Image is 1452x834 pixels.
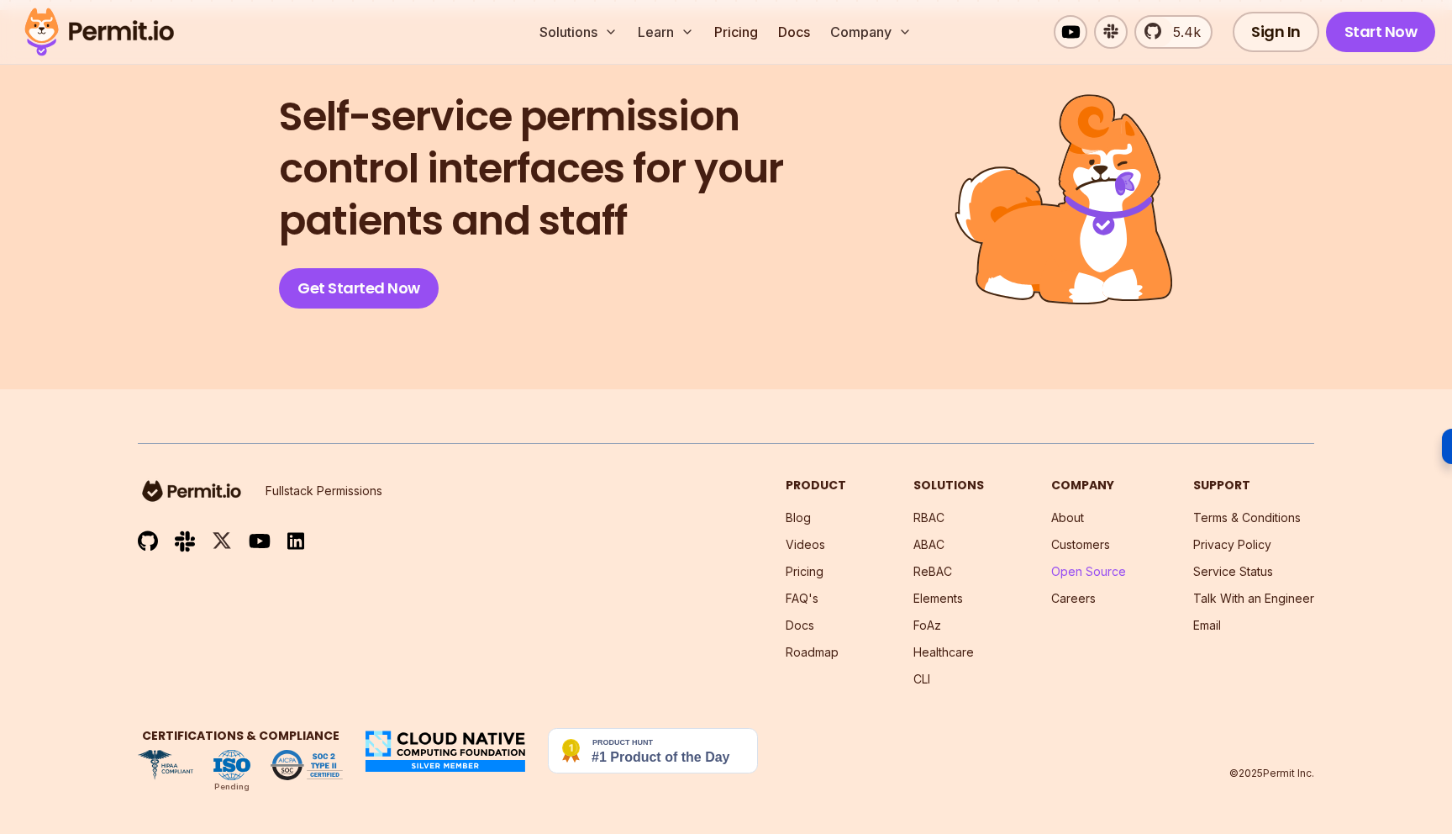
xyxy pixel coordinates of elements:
img: Permit logo [17,3,181,61]
a: FoAz [913,618,941,632]
a: Email [1193,618,1221,632]
a: Roadmap [786,645,839,659]
a: FAQ's [786,591,818,605]
a: Elements [913,591,963,605]
a: Blog [786,510,811,525]
button: Company [823,15,918,49]
p: Fullstack Permissions [266,483,382,499]
a: Docs [771,15,817,49]
h2: Self-service permission control interfaces for your [279,91,817,248]
img: youtube [249,531,271,551]
a: Sign In [1233,12,1319,52]
a: Videos [786,537,825,552]
a: Healthcare [913,645,974,659]
a: CLI [913,672,930,686]
a: Service Status [1193,564,1273,578]
p: © 2025 Permit Inc. [1229,767,1314,780]
img: ISO [213,750,250,780]
a: ReBAC [913,564,952,578]
img: twitter [212,530,232,552]
h3: Support [1193,478,1314,493]
img: slack [175,530,195,552]
a: Terms & Conditions [1193,510,1301,525]
a: RBAC [913,510,944,525]
h3: Certifications & Compliance [138,728,343,743]
div: Pending [214,780,250,794]
a: Talk With an Engineer [1193,591,1314,605]
a: Docs [786,618,814,632]
img: Permit.io - Never build permissions again | Product Hunt [548,728,758,773]
img: github [138,530,158,552]
h3: Product [786,478,846,493]
a: Careers [1051,591,1096,605]
a: Pricing [708,15,765,49]
a: About [1051,510,1084,525]
a: Customers [1051,537,1110,552]
button: Solutions [533,15,624,49]
span: patients and staff [279,195,817,247]
span: 5.4k [1163,22,1201,42]
a: ABAC [913,537,944,552]
a: Open Source [1051,564,1126,578]
a: 5.4k [1134,15,1213,49]
h3: Company [1051,478,1126,493]
a: Privacy Policy [1193,537,1271,552]
h3: Solutions [913,478,984,493]
a: Start Now [1326,12,1436,52]
img: SOC [271,750,343,780]
img: linkedin [287,531,304,551]
a: Get Started Now [279,268,439,309]
button: Learn [631,15,701,49]
img: HIPAA [138,750,193,780]
a: Pricing [786,564,823,578]
img: logo [138,478,245,504]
